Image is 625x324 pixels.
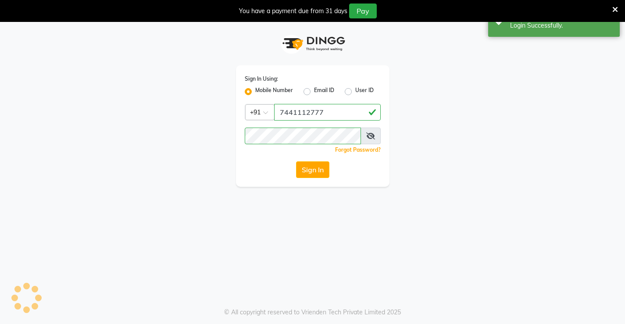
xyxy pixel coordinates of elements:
[314,86,334,97] label: Email ID
[239,7,347,16] div: You have a payment due from 31 days
[296,161,329,178] button: Sign In
[245,128,361,144] input: Username
[335,146,381,153] a: Forgot Password?
[274,104,381,121] input: Username
[245,75,278,83] label: Sign In Using:
[355,86,374,97] label: User ID
[255,86,293,97] label: Mobile Number
[349,4,377,18] button: Pay
[278,31,348,57] img: logo1.svg
[510,21,613,30] div: Login Successfully.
